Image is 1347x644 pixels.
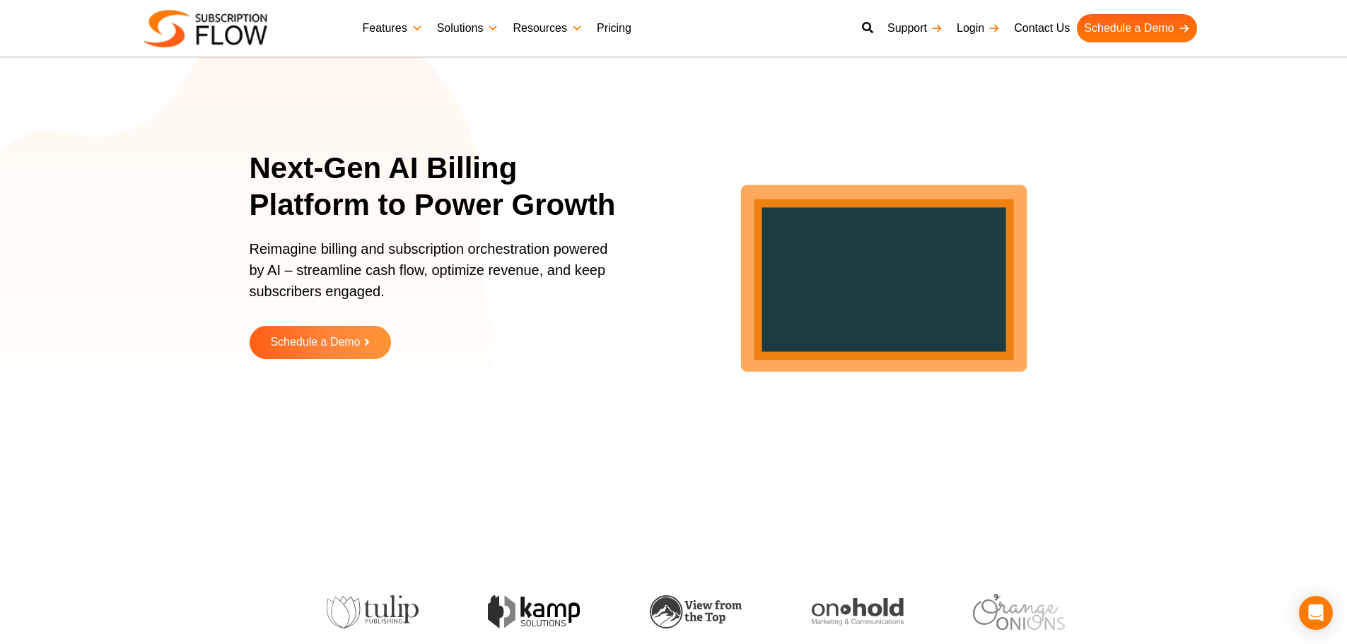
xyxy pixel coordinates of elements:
a: Support [880,14,950,42]
span: Schedule a Demo [270,336,360,349]
img: orange-onions [969,594,1061,630]
img: onhold-marketing [808,598,900,626]
a: Schedule a Demo [250,326,391,359]
img: Subscriptionflow [144,10,267,47]
img: kamp-solution [484,595,576,628]
a: Contact Us [1007,14,1077,42]
div: Open Intercom Messenger [1299,596,1333,630]
h1: Next-Gen AI Billing Platform to Power Growth [250,150,635,224]
a: Pricing [590,14,638,42]
a: Solutions [430,14,506,42]
a: Login [950,14,1007,42]
a: Resources [506,14,589,42]
a: Features [356,14,430,42]
img: view-from-the-top [646,595,738,628]
img: tulip-publishing [323,595,415,629]
a: Schedule a Demo [1077,14,1196,42]
p: Reimagine billing and subscription orchestration powered by AI – streamline cash flow, optimize r... [250,238,617,316]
